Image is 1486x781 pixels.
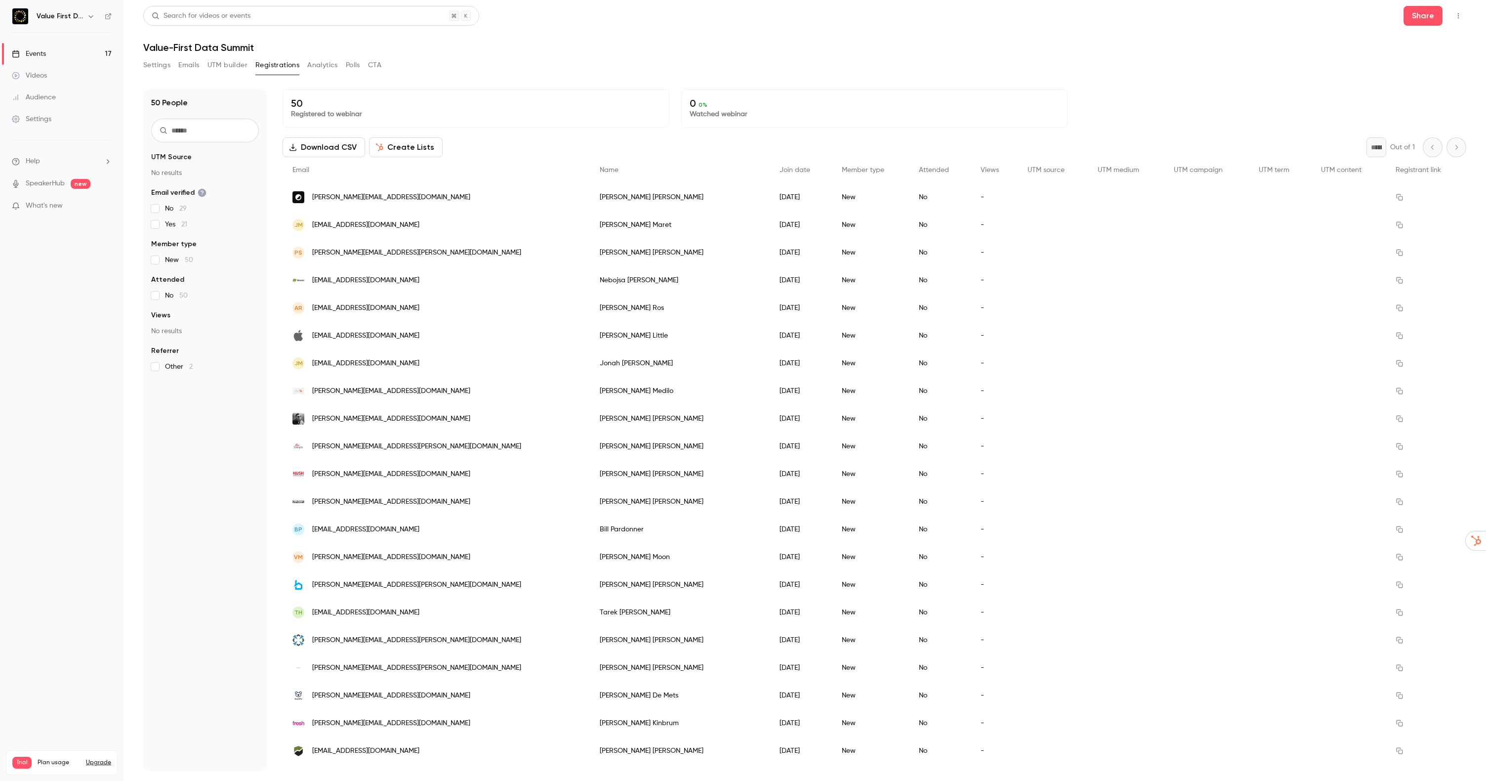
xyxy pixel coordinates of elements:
span: 2 [189,363,193,370]
img: entegris.com [292,440,304,452]
div: [PERSON_NAME] Medilo [590,377,770,405]
span: BP [294,525,302,534]
span: [PERSON_NAME][EMAIL_ADDRESS][DOMAIN_NAME] [312,552,470,563]
div: - [971,516,1018,543]
div: [PERSON_NAME] [PERSON_NAME] [590,433,770,460]
img: grazianimultimedia.com [292,496,304,508]
div: Nebojsa [PERSON_NAME] [590,266,770,294]
div: [DATE] [770,599,832,626]
span: Views [151,310,170,320]
span: [EMAIL_ADDRESS][DOMAIN_NAME] [312,746,419,756]
div: No [909,737,971,765]
span: New [165,255,193,265]
span: Email [292,167,309,174]
div: No [909,294,971,322]
div: [DATE] [770,377,832,405]
div: No [909,460,971,488]
div: [DATE] [770,516,832,543]
span: [PERSON_NAME][EMAIL_ADDRESS][DOMAIN_NAME] [312,386,470,396]
div: New [832,294,909,322]
img: nexusmarketing.com [292,385,304,397]
span: [EMAIL_ADDRESS][DOMAIN_NAME] [312,331,419,341]
span: UTM content [1321,167,1362,174]
div: [DATE] [770,682,832,709]
span: PS [294,248,302,257]
a: SpeakerHub [26,178,65,189]
span: TH [294,608,302,617]
div: - [971,433,1018,460]
div: No [909,239,971,266]
span: AR [294,304,302,312]
div: - [971,571,1018,599]
div: - [971,460,1018,488]
p: No results [151,168,259,178]
img: crmassist.net [292,667,304,669]
div: [DATE] [770,571,832,599]
div: No [909,543,971,571]
span: new [71,179,90,189]
img: Value First Data Summit [12,8,28,24]
div: New [832,682,909,709]
button: Polls [346,57,360,73]
div: [PERSON_NAME] Moon [590,543,770,571]
div: New [832,737,909,765]
span: Yes [165,219,187,229]
img: getcontrast.io [292,191,304,203]
img: georgebthomas.com [292,413,304,425]
span: What's new [26,201,63,211]
div: [DATE] [770,405,832,433]
span: Plan usage [38,759,80,767]
span: 29 [179,205,187,212]
div: Search for videos or events [152,11,250,21]
span: Trial [12,757,32,769]
span: [PERSON_NAME][EMAIL_ADDRESS][PERSON_NAME][DOMAIN_NAME] [312,441,521,452]
div: [DATE] [770,433,832,460]
span: UTM term [1259,167,1289,174]
span: [EMAIL_ADDRESS][DOMAIN_NAME] [312,358,419,369]
div: No [909,349,971,377]
div: Jonah [PERSON_NAME] [590,349,770,377]
span: Attended [919,167,949,174]
span: Registrant link [1396,167,1441,174]
button: Analytics [307,57,338,73]
div: Tarek [PERSON_NAME] [590,599,770,626]
li: help-dropdown-opener [12,156,112,167]
button: CTA [368,57,381,73]
p: Watched webinar [690,109,1060,119]
div: New [832,626,909,654]
div: No [909,682,971,709]
div: - [971,349,1018,377]
div: [PERSON_NAME] De Mets [590,682,770,709]
div: No [909,211,971,239]
div: No [909,488,971,516]
div: New [832,488,909,516]
span: Referrer [151,346,179,356]
div: New [832,211,909,239]
span: [PERSON_NAME][EMAIL_ADDRESS][PERSON_NAME][DOMAIN_NAME] [312,248,521,258]
span: UTM campaign [1174,167,1223,174]
div: [DATE] [770,183,832,211]
span: [PERSON_NAME][EMAIL_ADDRESS][DOMAIN_NAME] [312,691,470,701]
div: No [909,377,971,405]
div: - [971,405,1018,433]
div: New [832,183,909,211]
img: roofmaxx.com [292,745,304,757]
span: 0 % [699,101,707,108]
button: UTM builder [207,57,248,73]
div: - [971,322,1018,349]
div: New [832,571,909,599]
span: [EMAIL_ADDRESS][DOMAIN_NAME] [312,524,419,535]
div: [DATE] [770,543,832,571]
div: [DATE] [770,626,832,654]
span: Other [165,362,193,372]
span: [EMAIL_ADDRESS][DOMAIN_NAME] [312,607,419,618]
span: Name [600,167,619,174]
div: [DATE] [770,349,832,377]
h1: Value-First Data Summit [143,42,1466,53]
div: [DATE] [770,737,832,765]
h6: Value First Data Summit [37,11,83,21]
div: New [832,349,909,377]
span: No [165,291,188,301]
div: - [971,682,1018,709]
div: - [971,488,1018,516]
